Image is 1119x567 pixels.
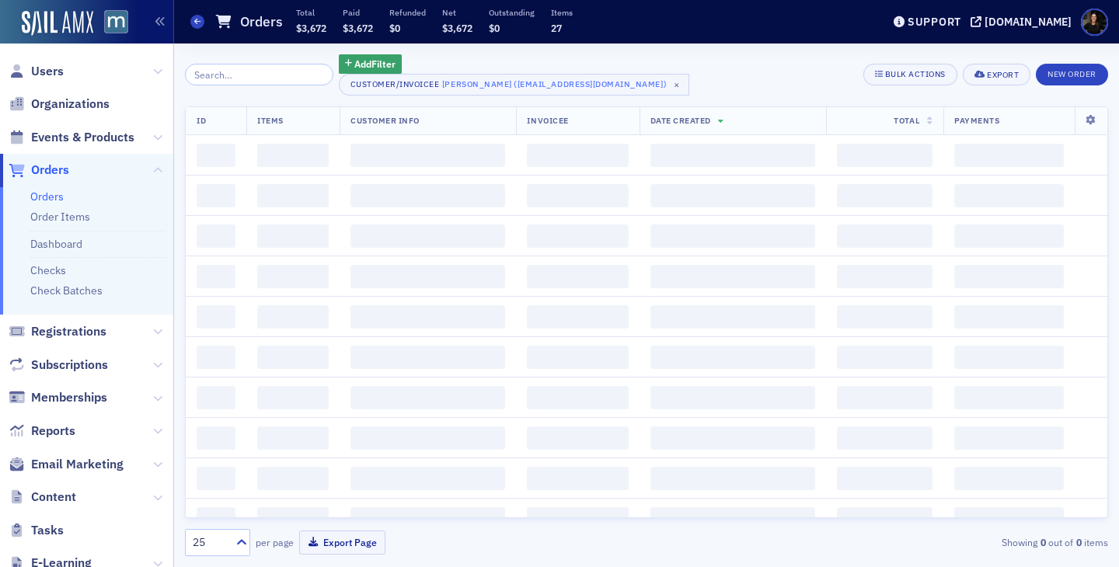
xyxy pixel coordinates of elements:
a: Registrations [9,323,106,340]
span: ‌ [954,305,1064,329]
span: Customer Info [350,115,420,126]
span: ‌ [954,426,1064,450]
span: ‌ [650,144,815,167]
span: ‌ [350,386,505,409]
span: Subscriptions [31,357,108,374]
span: $0 [389,22,400,34]
a: Memberships [9,389,107,406]
span: Memberships [31,389,107,406]
span: Items [257,115,284,126]
a: Reports [9,423,75,440]
button: [DOMAIN_NAME] [971,16,1077,27]
a: Organizations [9,96,110,113]
a: Dashboard [30,237,82,251]
span: ‌ [350,467,505,490]
span: ‌ [954,386,1064,409]
a: Check Batches [30,283,103,297]
img: SailAMX [104,10,128,34]
span: ‌ [527,467,628,490]
a: View Homepage [93,10,128,37]
span: ‌ [527,386,628,409]
div: Support [908,15,961,29]
span: ‌ [837,265,932,288]
p: Paid [343,7,373,18]
span: ‌ [650,507,815,530]
span: ‌ [350,224,505,248]
span: ‌ [197,507,235,530]
span: ‌ [954,224,1064,248]
span: ‌ [257,507,329,530]
h1: Orders [240,12,283,31]
button: Export [963,64,1030,85]
button: AddFilter [339,54,403,74]
a: Subscriptions [9,357,108,374]
a: Order Items [30,210,90,224]
button: New Order [1036,64,1108,85]
div: [PERSON_NAME] ([EMAIL_ADDRESS][DOMAIN_NAME]) [442,76,667,92]
button: Customer/Invoicee[PERSON_NAME] ([EMAIL_ADDRESS][DOMAIN_NAME])× [339,74,690,96]
span: ‌ [257,467,329,490]
span: Total [894,115,919,126]
span: ‌ [527,305,628,329]
a: Checks [30,263,66,277]
span: ‌ [350,426,505,450]
a: Orders [9,162,69,179]
span: ‌ [257,144,329,167]
span: ‌ [650,265,815,288]
span: ‌ [527,144,628,167]
button: Export Page [299,530,385,555]
span: ‌ [954,144,1064,167]
span: 27 [551,22,562,34]
span: ‌ [350,265,505,288]
span: ‌ [837,144,932,167]
span: ‌ [954,467,1064,490]
span: ‌ [527,265,628,288]
span: ‌ [197,346,235,369]
span: ‌ [954,507,1064,530]
span: Email Marketing [31,456,124,473]
span: ‌ [650,346,815,369]
input: Search… [185,64,333,85]
span: ‌ [954,184,1064,207]
span: ‌ [257,426,329,450]
span: ‌ [837,507,932,530]
span: ‌ [197,265,235,288]
div: Showing out of items [811,535,1108,549]
span: Tasks [31,522,64,539]
span: × [670,78,684,92]
span: ‌ [650,467,815,490]
span: ‌ [257,305,329,329]
span: Orders [31,162,69,179]
span: ‌ [197,386,235,409]
span: ‌ [837,426,932,450]
span: ‌ [527,224,628,248]
div: 25 [193,534,227,551]
span: ‌ [197,426,235,450]
span: $0 [489,22,500,34]
span: $3,672 [343,22,373,34]
span: ‌ [197,467,235,490]
span: Users [31,63,64,80]
span: ‌ [527,184,628,207]
span: ‌ [197,224,235,248]
span: ‌ [350,305,505,329]
span: ‌ [650,224,815,248]
span: ‌ [837,346,932,369]
span: ‌ [527,346,628,369]
span: ‌ [837,386,932,409]
span: ‌ [350,144,505,167]
span: ‌ [650,305,815,329]
a: Users [9,63,64,80]
span: ‌ [650,426,815,450]
button: Bulk Actions [863,64,957,85]
div: Export [987,71,1019,79]
span: Reports [31,423,75,440]
p: Items [551,7,573,18]
span: $3,672 [442,22,472,34]
a: Tasks [9,522,64,539]
span: ‌ [257,346,329,369]
a: Orders [30,190,64,203]
span: Invoicee [527,115,568,126]
div: Bulk Actions [885,70,946,78]
div: [DOMAIN_NAME] [985,15,1072,29]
